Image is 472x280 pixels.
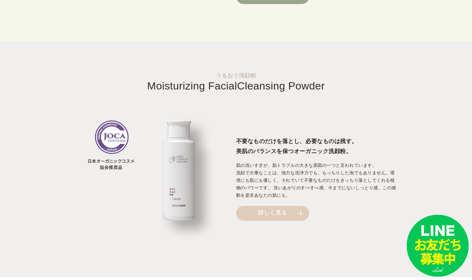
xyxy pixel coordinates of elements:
[12,73,460,78] small: うるおう洗顔粉
[236,162,397,199] p: 肌の洗いすぎが、肌トラブルの大きな原因の一つと言われています。 洗顔で大事なことは、強力な洗浄力でも、もっちりした泡でもありません。環境にも肌にも優しく、それでいて不要なものだけをきっちり落とし...
[75,118,236,240] img: うるおう洗顔粉
[236,137,397,157] h3: 不要なものだけを落とし、必要なものは残す。 美肌のバランスを保つオーガニック洗顔粉。
[406,215,469,277] img: small_line.png
[147,80,325,92] span: Moisturizing Facial Cleansing Powder
[236,206,309,221] a: 詳しく見る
